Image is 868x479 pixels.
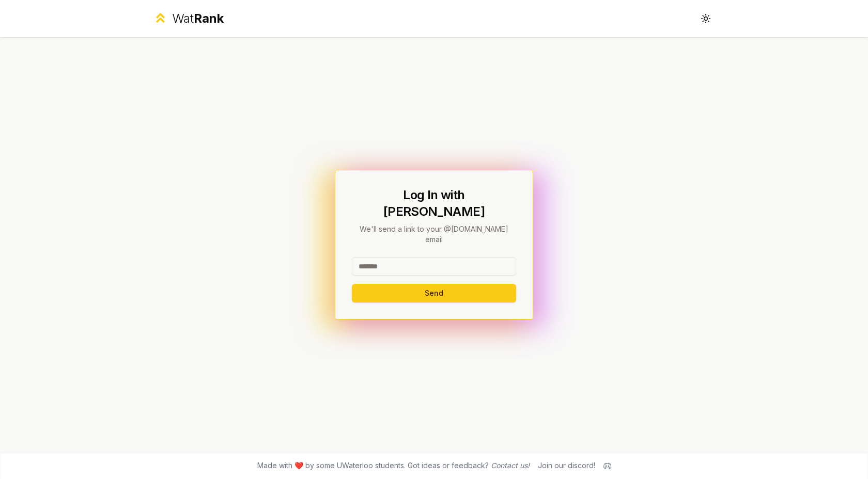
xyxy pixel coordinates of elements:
[352,187,516,220] h1: Log In with [PERSON_NAME]
[153,10,224,27] a: WatRank
[257,460,530,471] span: Made with ❤️ by some UWaterloo students. Got ideas or feedback?
[352,224,516,245] p: We'll send a link to your @[DOMAIN_NAME] email
[538,460,595,471] div: Join our discord!
[172,10,224,27] div: Wat
[194,11,224,26] span: Rank
[352,284,516,302] button: Send
[491,461,530,470] a: Contact us!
